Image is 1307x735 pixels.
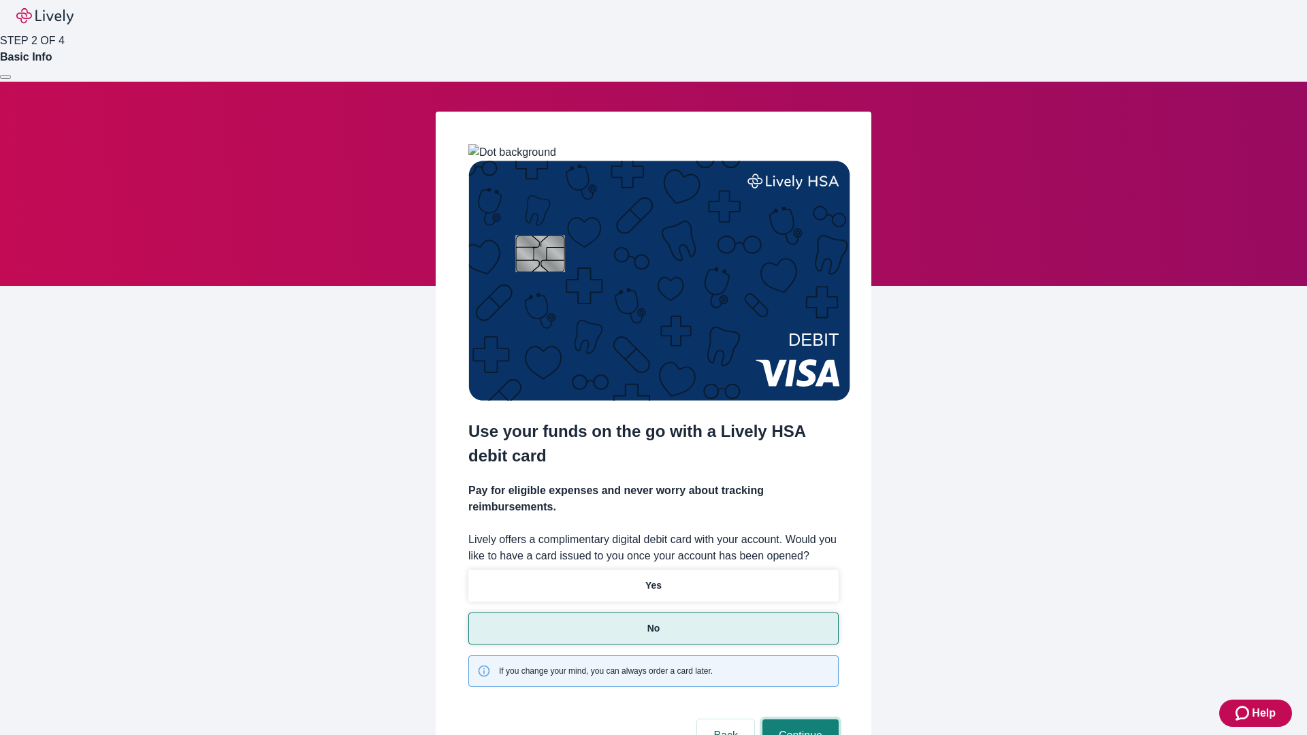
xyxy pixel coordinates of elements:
img: Dot background [468,144,556,161]
p: Yes [645,578,662,593]
img: Debit card [468,161,850,401]
img: Lively [16,8,74,24]
button: Zendesk support iconHelp [1219,700,1292,727]
span: If you change your mind, you can always order a card later. [499,665,713,677]
button: Yes [468,570,839,602]
span: Help [1252,705,1276,721]
p: No [647,621,660,636]
label: Lively offers a complimentary digital debit card with your account. Would you like to have a card... [468,532,839,564]
h4: Pay for eligible expenses and never worry about tracking reimbursements. [468,483,839,515]
h2: Use your funds on the go with a Lively HSA debit card [468,419,839,468]
svg: Zendesk support icon [1236,705,1252,721]
button: No [468,612,839,644]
